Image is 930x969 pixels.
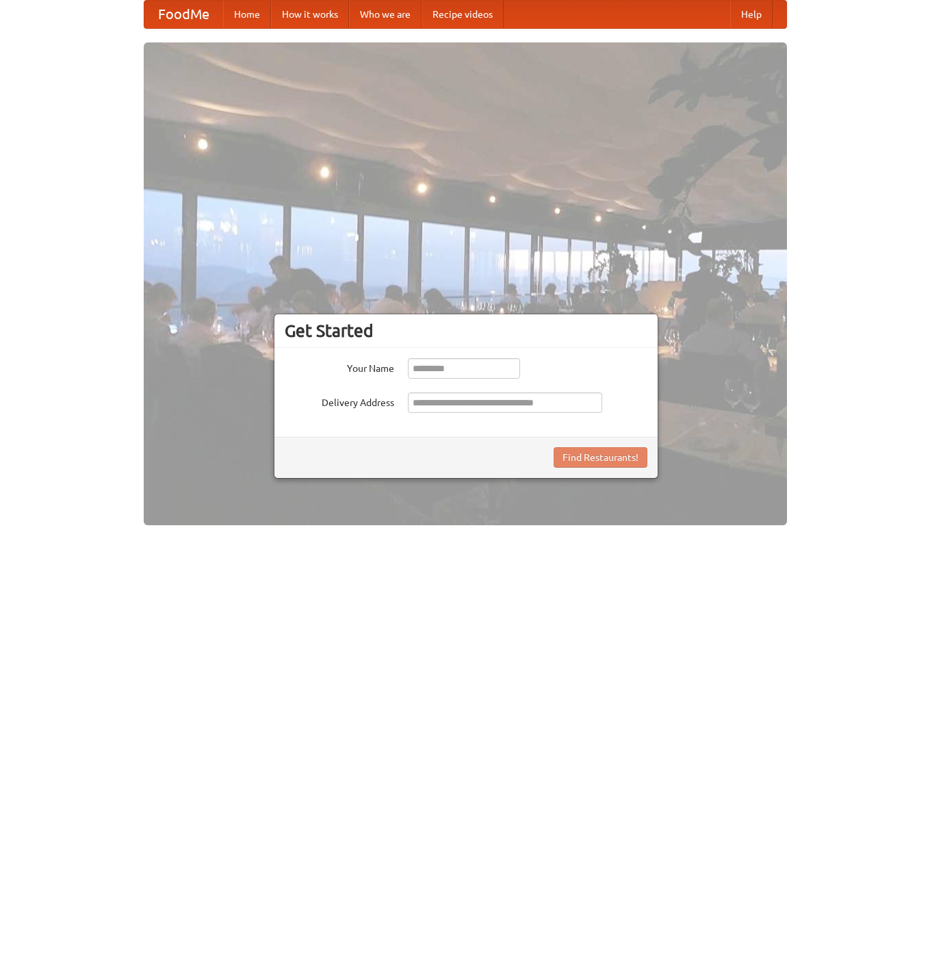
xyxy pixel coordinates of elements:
[271,1,349,28] a: How it works
[730,1,773,28] a: Help
[349,1,422,28] a: Who we are
[554,447,647,468] button: Find Restaurants!
[144,1,223,28] a: FoodMe
[285,320,647,341] h3: Get Started
[285,358,394,375] label: Your Name
[285,392,394,410] label: Delivery Address
[422,1,504,28] a: Recipe videos
[223,1,271,28] a: Home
